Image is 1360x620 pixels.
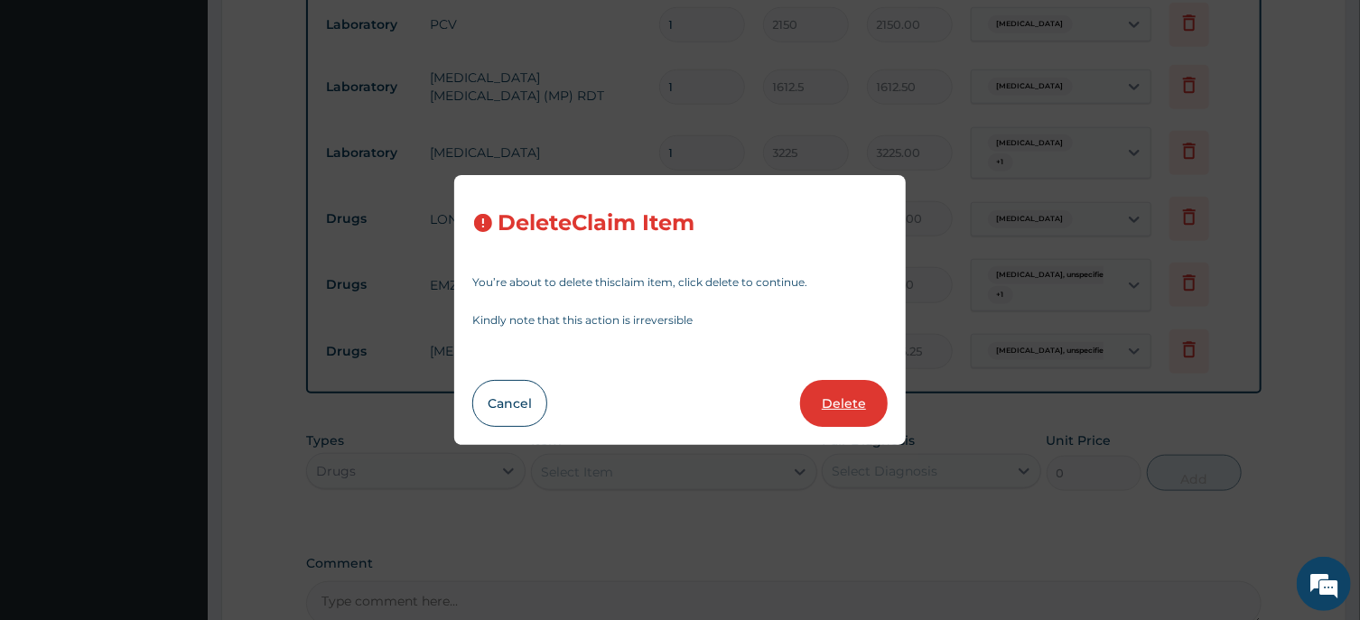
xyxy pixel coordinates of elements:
p: You’re about to delete this claim item , click delete to continue. [472,277,888,288]
div: Minimize live chat window [296,9,340,52]
textarea: Type your message and hit 'Enter' [9,421,344,485]
button: Cancel [472,380,547,427]
span: We're online! [105,191,249,374]
img: d_794563401_company_1708531726252_794563401 [33,90,73,135]
p: Kindly note that this action is irreversible [472,315,888,326]
button: Delete [800,380,888,427]
h3: Delete Claim Item [498,211,694,236]
div: Chat with us now [94,101,303,125]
